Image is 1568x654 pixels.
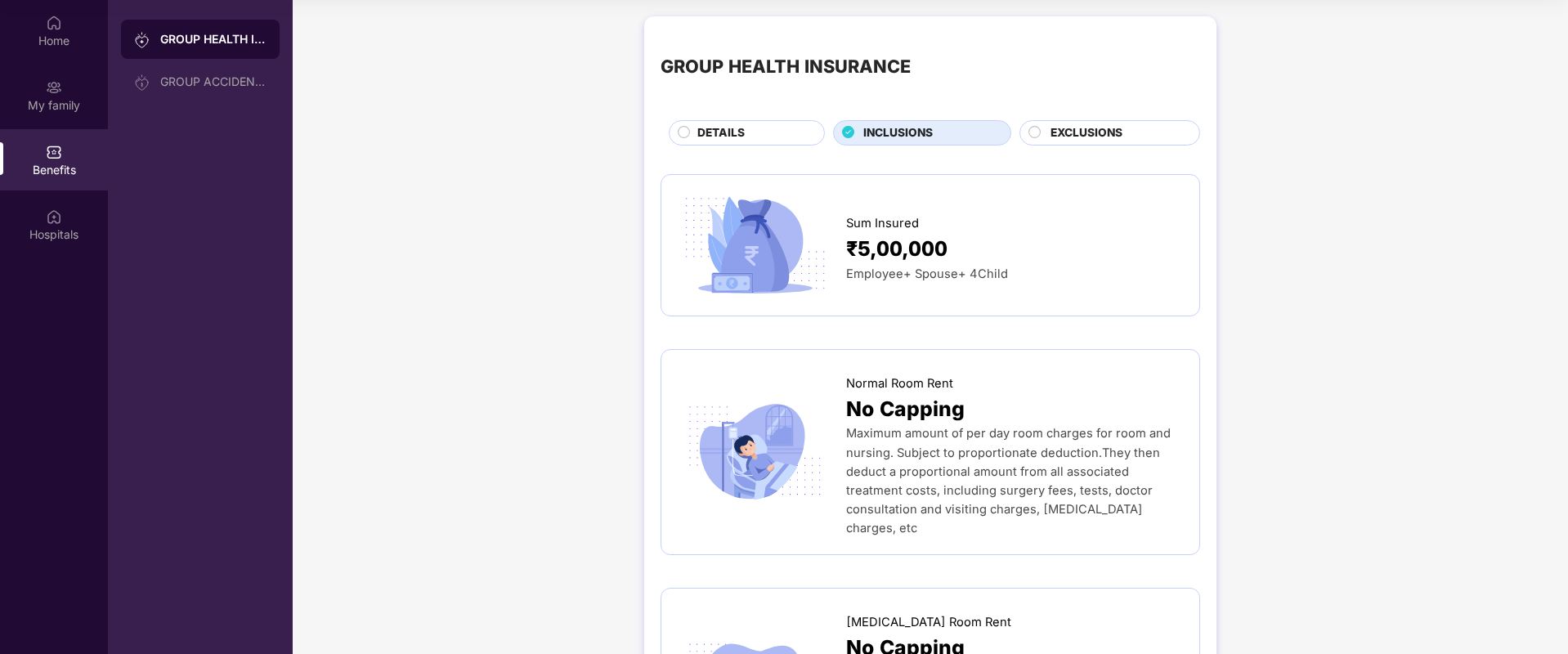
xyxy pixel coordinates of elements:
[697,124,745,142] span: DETAILS
[846,267,1008,281] span: Employee+ Spouse+ 4Child
[160,31,267,47] div: GROUP HEALTH INSURANCE
[846,426,1171,535] span: Maximum amount of per day room charges for room and nursing. Subject to proportionate deduction.T...
[863,124,933,142] span: INCLUSIONS
[46,79,62,96] img: svg+xml;base64,PHN2ZyB3aWR0aD0iMjAiIGhlaWdodD0iMjAiIHZpZXdCb3g9IjAgMCAyMCAyMCIgZmlsbD0ibm9uZSIgeG...
[1051,124,1122,142] span: EXCLUSIONS
[846,233,948,265] span: ₹5,00,000
[846,613,1011,632] span: [MEDICAL_DATA] Room Rent
[846,374,953,393] span: Normal Room Rent
[46,15,62,31] img: svg+xml;base64,PHN2ZyBpZD0iSG9tZSIgeG1sbnM9Imh0dHA6Ly93d3cudzMub3JnLzIwMDAvc3ZnIiB3aWR0aD0iMjAiIG...
[661,52,911,80] div: GROUP HEALTH INSURANCE
[46,144,62,160] img: svg+xml;base64,PHN2ZyBpZD0iQmVuZWZpdHMiIHhtbG5zPSJodHRwOi8vd3d3LnczLm9yZy8yMDAwL3N2ZyIgd2lkdGg9Ij...
[160,75,267,88] div: GROUP ACCIDENTAL INSURANCE
[134,74,150,91] img: svg+xml;base64,PHN2ZyB3aWR0aD0iMjAiIGhlaWdodD0iMjAiIHZpZXdCb3g9IjAgMCAyMCAyMCIgZmlsbD0ibm9uZSIgeG...
[678,398,832,506] img: icon
[46,208,62,225] img: svg+xml;base64,PHN2ZyBpZD0iSG9zcGl0YWxzIiB4bWxucz0iaHR0cDovL3d3dy53My5vcmcvMjAwMC9zdmciIHdpZHRoPS...
[134,32,150,48] img: svg+xml;base64,PHN2ZyB3aWR0aD0iMjAiIGhlaWdodD0iMjAiIHZpZXdCb3g9IjAgMCAyMCAyMCIgZmlsbD0ibm9uZSIgeG...
[846,393,965,425] span: No Capping
[846,214,919,233] span: Sum Insured
[678,191,832,299] img: icon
